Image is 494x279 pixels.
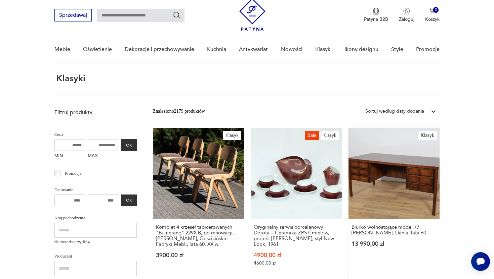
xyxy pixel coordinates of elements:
a: KlasykKomplet 4 krzeseł tapicerowanych "Bumerang" 229X B, po renowacji, R.Kulm, Gościcińskie Fabr... [153,128,244,279]
p: 3900,00 zł [156,253,241,258]
a: SaleKlasykOryginalny serwis porcelanowy Dorota – Ceramika ZPS Ćmielów, projekt Lubomir Tomaszewsk... [251,128,342,279]
a: Style [391,37,403,62]
p: Zaloguj [399,16,414,22]
div: Sortuj według daty dodania [365,108,424,115]
a: Sprzedawaj [54,13,92,18]
button: Patyna B2B [364,8,388,22]
a: Antykwariat [239,37,268,62]
p: Cena [54,131,137,138]
p: Promocja [65,170,82,177]
p: 4900,00 zł [254,253,339,258]
a: Ikona medaluPatyna B2B [364,8,388,22]
p: Koszyk [425,16,440,22]
a: Kuchnia [207,37,226,62]
button: Szukaj [173,11,181,19]
img: Ikona koszyka [429,8,436,14]
p: Datowanie [54,186,137,193]
a: KlasykBiurko wolnostojące model 77, Omann Jun, Dania, lata 60.Biurko wolnostojące model 77, [PERS... [348,128,440,279]
p: 4600,00 zł [254,260,339,266]
div: Znaleziono 2179 produktów [153,108,205,115]
a: Nowości [281,37,302,62]
label: MAX [88,151,118,162]
p: Nie znaleziono wyników [54,239,137,245]
p: Patyna B2B [364,16,388,22]
a: Promocje [416,37,440,62]
div: 0 [433,7,439,13]
p: Kraj pochodzenia [54,214,137,222]
p: Producent [54,253,137,260]
img: Ikonka użytkownika [403,8,410,14]
a: Meble [54,37,70,62]
h3: Biurko wolnostojące model 77, [PERSON_NAME], Dania, lata 60. [352,224,437,236]
p: 13 990,00 zł [352,241,437,247]
button: 0Koszyk [425,8,440,22]
p: Filtruj produkty [54,109,137,116]
img: Ikona medalu [373,8,379,15]
h3: Komplet 4 krzeseł tapicerowanych "Bumerang" 229X B, po renowacji, [PERSON_NAME], Gościcińskie Fab... [156,224,241,247]
button: OK [121,139,137,151]
iframe: Smartsupp widget button [471,252,490,271]
button: Sprzedawaj [54,9,92,21]
button: OK [121,194,137,206]
h1: Klasyki [54,74,85,83]
a: Oświetlenie [83,37,112,62]
h3: Oryginalny serwis porcelanowy Dorota – Ceramika ZPS Ćmielów, projekt [PERSON_NAME], styl New Look... [254,224,339,247]
label: MIN [54,151,85,162]
a: Dekoracje i przechowywanie [125,37,194,62]
a: Klasyki [315,37,332,62]
a: Ikony designu [344,37,378,62]
button: Zaloguj [399,8,414,22]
